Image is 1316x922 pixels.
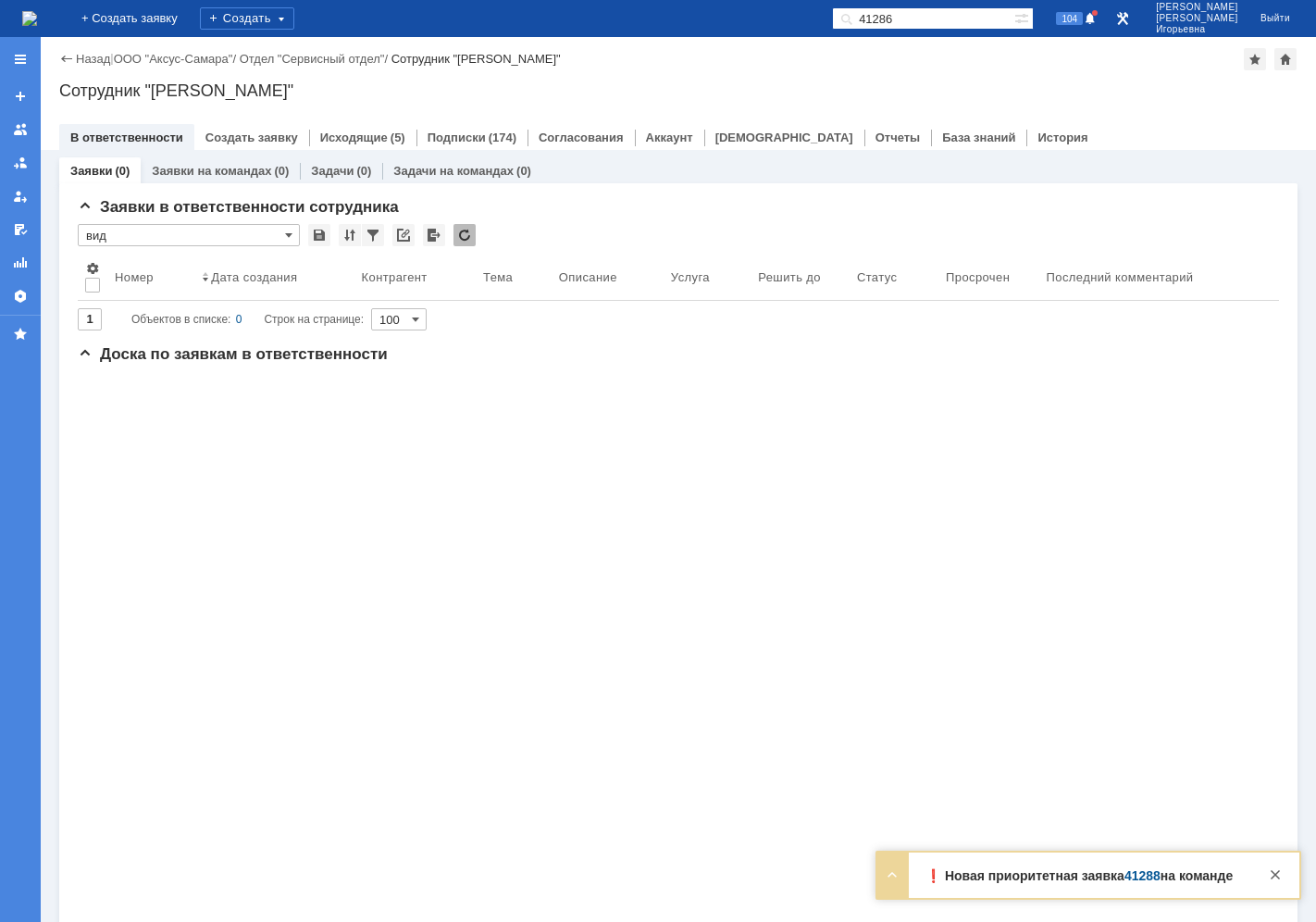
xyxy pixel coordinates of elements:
th: Тема [476,254,552,301]
a: Согласования [539,131,624,144]
a: Создать заявку [6,81,35,111]
div: 0 [236,308,242,330]
a: Мои заявки [6,181,35,211]
span: [PERSON_NAME] [1156,13,1238,24]
div: Последний комментарий [1047,270,1194,284]
div: Сотрудник "[PERSON_NAME]" [59,81,1297,100]
div: Создать [200,7,294,30]
a: Заявки в моей ответственности [6,148,35,178]
a: Задачи [311,164,354,178]
a: Заявки на командах [6,115,35,144]
div: Фильтрация... [362,224,384,246]
span: Заявки в ответственности сотрудника [78,198,399,216]
div: | [110,51,113,65]
div: Сохранить вид [308,224,330,246]
div: Скопировать ссылку на список [392,224,415,246]
th: Номер [107,254,194,301]
a: Отчеты [875,131,921,144]
div: Просрочен [946,270,1010,284]
div: Тема [483,270,513,284]
a: Мои согласования [6,215,35,244]
a: [DEMOGRAPHIC_DATA] [715,131,853,144]
a: Заявки [70,164,112,178]
a: Подписки [428,131,486,144]
a: Отдел "Сервисный отдел" [240,52,385,66]
a: Назад [76,52,110,66]
div: / [240,52,391,66]
div: Дата создания [211,270,297,284]
div: Экспорт списка [423,224,445,246]
a: История [1037,131,1087,144]
strong: ❗️ Новая приоритетная заявка на команде [925,868,1233,883]
a: В ответственности [70,131,183,144]
span: Расширенный поиск [1014,8,1033,26]
div: Решить до [758,270,821,284]
a: Аккаунт [646,131,693,144]
div: Добавить в избранное [1244,48,1266,70]
div: Сортировка... [339,224,361,246]
a: 41288 [1124,868,1161,883]
div: Описание [559,270,617,284]
div: Контрагент [362,270,428,284]
div: (0) [516,164,531,178]
div: Сделать домашней страницей [1274,48,1297,70]
div: (0) [356,164,371,178]
div: Номер [115,270,154,284]
a: Исходящие [320,131,388,144]
span: [PERSON_NAME] [1156,2,1238,13]
a: Перейти в интерфейс администратора [1111,7,1134,30]
span: Игорьевна [1156,24,1238,35]
div: / [114,52,240,66]
a: Отчеты [6,248,35,278]
div: Статус [857,270,897,284]
th: Дата создания [194,254,354,301]
div: Услуга [671,270,710,284]
div: Развернуть [881,864,903,886]
th: Услуга [664,254,751,301]
div: Сотрудник "[PERSON_NAME]" [391,52,561,66]
a: Задачи на командах [393,164,514,178]
span: Доска по заявкам в ответственности [78,345,388,363]
th: Статус [850,254,938,301]
a: Заявки на командах [152,164,271,178]
a: ООО "Аксус-Самара" [114,52,233,66]
div: Закрыть [1264,864,1286,886]
span: 104 [1056,12,1083,25]
img: logo [22,11,37,26]
a: База знаний [942,131,1015,144]
th: Контрагент [354,254,476,301]
div: (0) [115,164,130,178]
span: Настройки [85,261,100,276]
a: Создать заявку [205,131,298,144]
div: (0) [274,164,289,178]
div: (5) [391,131,405,144]
i: Строк на странице: [131,308,364,330]
div: (174) [489,131,516,144]
a: Перейти на домашнюю страницу [22,11,37,26]
a: Настройки [6,281,35,311]
div: Обновлять список [453,224,476,246]
span: Объектов в списке: [131,313,230,326]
